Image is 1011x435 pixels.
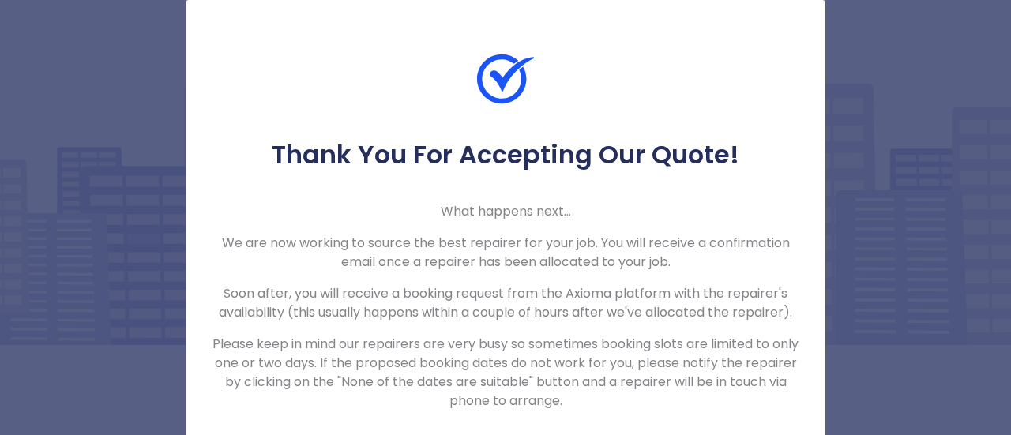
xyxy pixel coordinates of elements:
h5: Thank You For Accepting Our Quote! [211,139,800,171]
p: Please keep in mind our repairers are very busy so sometimes booking slots are limited to only on... [211,335,800,411]
p: What happens next... [211,202,800,221]
img: Check [477,51,534,107]
p: We are now working to source the best repairer for your job. You will receive a confirmation emai... [211,234,800,272]
p: Soon after, you will receive a booking request from the Axioma platform with the repairer's avail... [211,284,800,322]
